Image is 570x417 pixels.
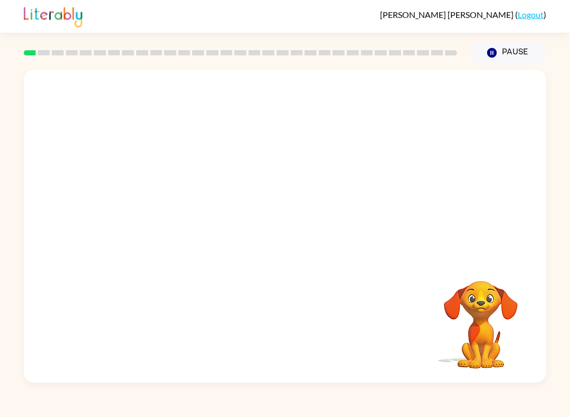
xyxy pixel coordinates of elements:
[380,10,515,20] span: [PERSON_NAME] [PERSON_NAME]
[470,41,546,65] button: Pause
[24,4,82,27] img: Literably
[428,264,534,370] video: Your browser must support playing .mp4 files to use Literably. Please try using another browser.
[518,10,544,20] a: Logout
[380,10,546,20] div: ( )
